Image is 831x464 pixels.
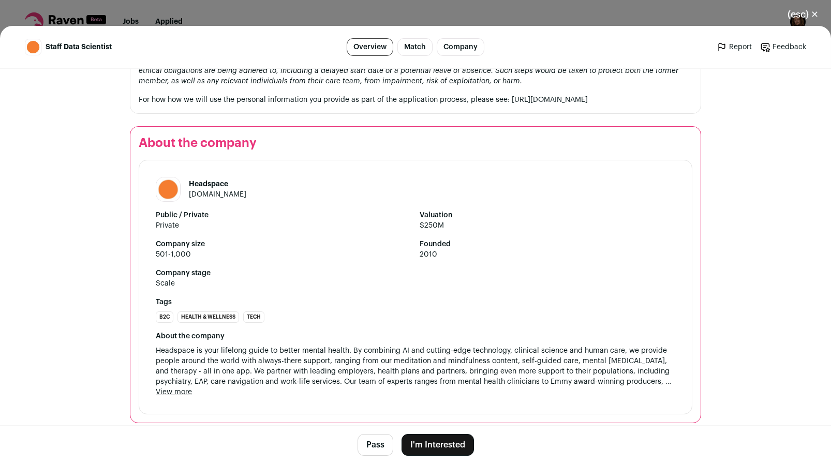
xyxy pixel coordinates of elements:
[156,210,411,220] strong: Public / Private
[420,210,675,220] strong: Valuation
[156,278,175,289] div: Scale
[139,135,692,152] h2: About the company
[156,346,675,387] span: Headspace is your lifelong guide to better mental health. By combining AI and cutting-edge techno...
[347,38,393,56] a: Overview
[156,297,675,307] strong: Tags
[189,179,246,189] h1: Headspace
[46,42,112,52] span: Staff Data Scientist
[156,311,173,323] li: B2C
[397,38,433,56] a: Match
[775,3,831,26] button: Close modal
[243,311,264,323] li: Tech
[156,177,180,201] img: d46b4d00b911a60ed754a2cf5217fb5c5c3d08a38c88041c85bde9c0ec11a3a3.jpg
[420,239,675,249] strong: Founded
[156,331,675,341] div: About the company
[358,434,393,456] button: Pass
[25,39,41,55] img: d46b4d00b911a60ed754a2cf5217fb5c5c3d08a38c88041c85bde9c0ec11a3a3.jpg
[420,249,675,260] span: 2010
[156,387,192,397] button: View more
[402,434,474,456] button: I'm Interested
[156,249,411,260] span: 501-1,000
[139,95,692,105] p: For how how we will use the personal information you provide as part of the application process, ...
[177,311,239,323] li: Health & Wellness
[717,42,752,52] a: Report
[437,38,484,56] a: Company
[760,42,806,52] a: Feedback
[156,220,411,231] span: Private
[139,57,678,85] em: Further, if Headspace cannot find a role that fails to resolve an ethical issue associated with a...
[189,191,246,198] a: [DOMAIN_NAME]
[156,239,411,249] strong: Company size
[420,220,675,231] span: $250M
[156,268,675,278] strong: Company stage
